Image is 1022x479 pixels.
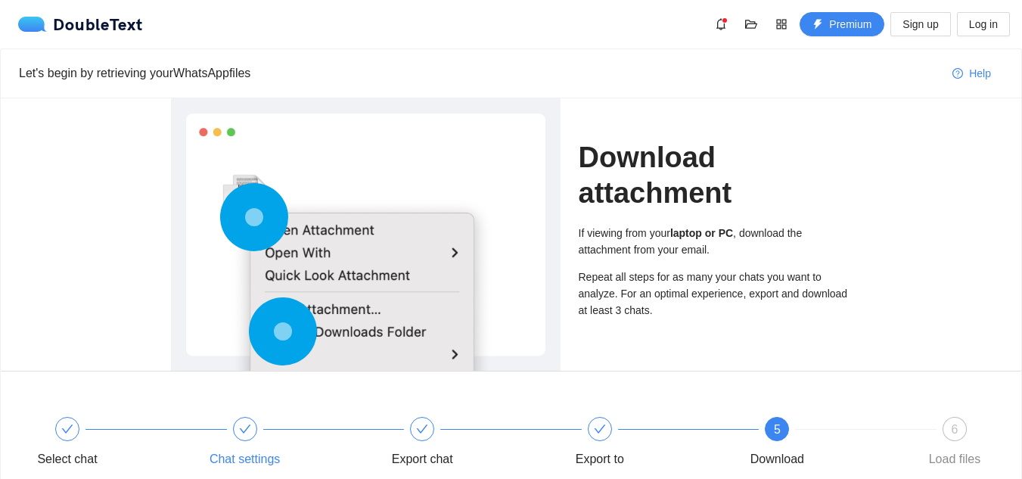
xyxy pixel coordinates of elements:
div: Export to [556,417,734,471]
span: 6 [952,423,958,436]
div: Chat settings [201,417,379,471]
span: check [594,423,606,435]
span: Sign up [902,16,938,33]
span: thunderbolt [812,19,823,31]
div: 6Load files [911,417,999,471]
div: Export to [576,447,624,471]
span: Log in [969,16,998,33]
span: check [239,423,251,435]
h1: Download attachment [579,140,852,210]
div: DoubleText [18,17,143,32]
button: question-circleHelp [940,61,1003,86]
div: Select chat [23,417,201,471]
div: Export chat [392,447,453,471]
div: Repeat all steps for as many your chats you want to analyze. For an optimal experience, export an... [579,269,852,319]
span: folder-open [740,18,763,30]
button: Log in [957,12,1010,36]
a: logoDoubleText [18,17,143,32]
div: Chat settings [210,447,280,471]
button: thunderboltPremium [800,12,884,36]
span: appstore [770,18,793,30]
div: Select chat [37,447,97,471]
b: laptop or PC [670,227,733,239]
button: folder-open [739,12,763,36]
span: check [416,423,428,435]
div: Load files [929,447,981,471]
img: logo [18,17,53,32]
div: Export chat [378,417,556,471]
span: Premium [829,16,871,33]
div: If viewing from your , download the attachment from your email. [579,225,852,258]
div: Download [750,447,804,471]
span: check [61,423,73,435]
div: 5Download [733,417,911,471]
button: appstore [769,12,794,36]
span: question-circle [952,68,963,80]
span: 5 [774,423,781,436]
div: Let's begin by retrieving your WhatsApp files [19,64,940,82]
button: Sign up [890,12,950,36]
button: bell [709,12,733,36]
span: bell [710,18,732,30]
span: Help [969,65,991,82]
